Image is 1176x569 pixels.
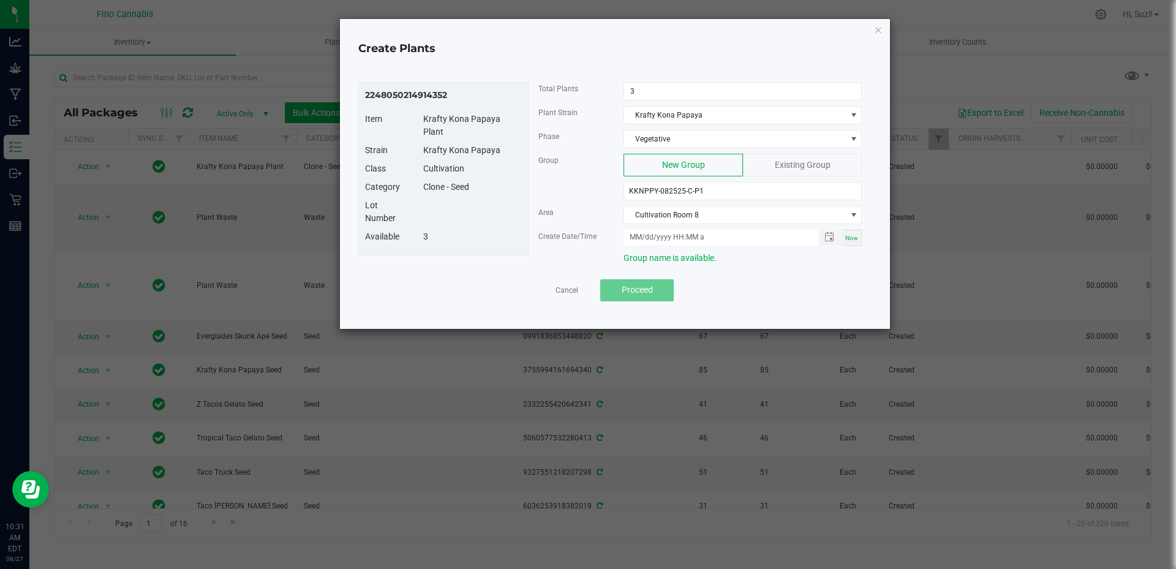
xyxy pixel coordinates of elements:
[538,232,597,241] span: Create Date/Time
[600,279,674,301] button: Proceed
[538,132,559,141] span: Phase
[538,208,554,217] span: Area
[12,471,49,508] iframe: Resource center
[356,162,415,175] div: Class
[662,160,705,170] span: New Group
[356,230,415,243] div: Available
[819,230,843,245] span: Toggle popup
[365,89,447,100] span: 2248050214914352
[624,130,846,148] span: Vegetative
[624,253,717,263] span: Group name is available.
[356,181,415,194] div: Category
[414,162,532,175] div: Cultivation
[356,144,415,157] div: Strain
[775,160,831,170] span: Existing Group
[624,230,805,245] input: MM/dd/yyyy HH:MM a
[538,85,578,93] span: Total Plants
[622,285,653,295] span: Proceed
[423,114,500,137] span: Krafty Kona Papaya Plant
[356,199,415,225] div: Lot Number
[556,285,578,296] a: Cancel
[624,107,846,124] span: Krafty Kona Papaya
[414,181,532,194] div: Clone - Seed
[624,206,846,224] span: Cultivation Room 8
[538,108,578,117] span: Plant Strain
[414,230,532,243] div: 3
[538,156,559,165] span: Group
[414,144,532,157] div: Krafty Kona Papaya
[356,113,415,126] div: Item
[358,41,878,57] h4: Create Plants
[845,235,858,241] span: Now
[624,182,862,200] input: New Group Name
